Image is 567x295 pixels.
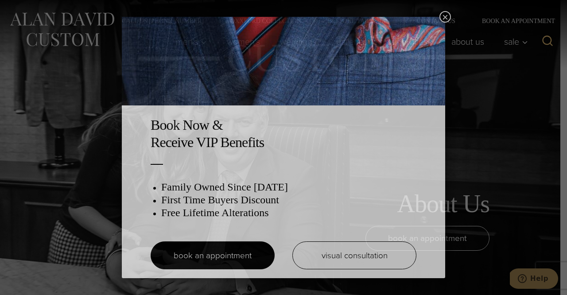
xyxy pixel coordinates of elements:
[151,116,416,151] h2: Book Now & Receive VIP Benefits
[161,206,416,219] h3: Free Lifetime Alterations
[151,241,275,269] a: book an appointment
[439,11,451,23] button: Close
[20,6,39,14] span: Help
[161,194,416,206] h3: First Time Buyers Discount
[161,181,416,194] h3: Family Owned Since [DATE]
[292,241,416,269] a: visual consultation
